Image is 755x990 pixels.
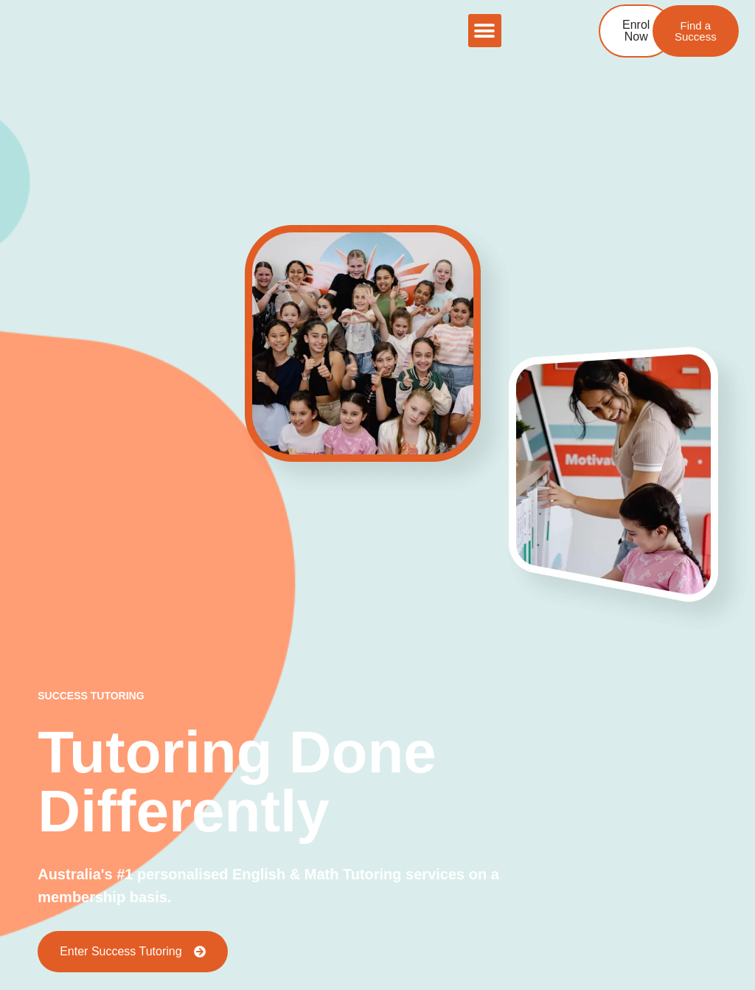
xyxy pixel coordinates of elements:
[675,20,717,42] span: Find a Success
[653,5,739,57] a: Find a Success
[38,723,717,841] h2: Tutoring Done Differently
[468,14,501,47] div: Menu Toggle
[38,863,534,909] p: Australia's #1 personalised English & Math Tutoring services on a membership basis.
[622,19,650,43] span: Enrol Now
[38,931,227,972] a: Enter Success Tutoring
[60,946,181,958] span: Enter Success Tutoring
[599,4,673,58] a: Enrol Now
[38,690,717,701] p: success tutoring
